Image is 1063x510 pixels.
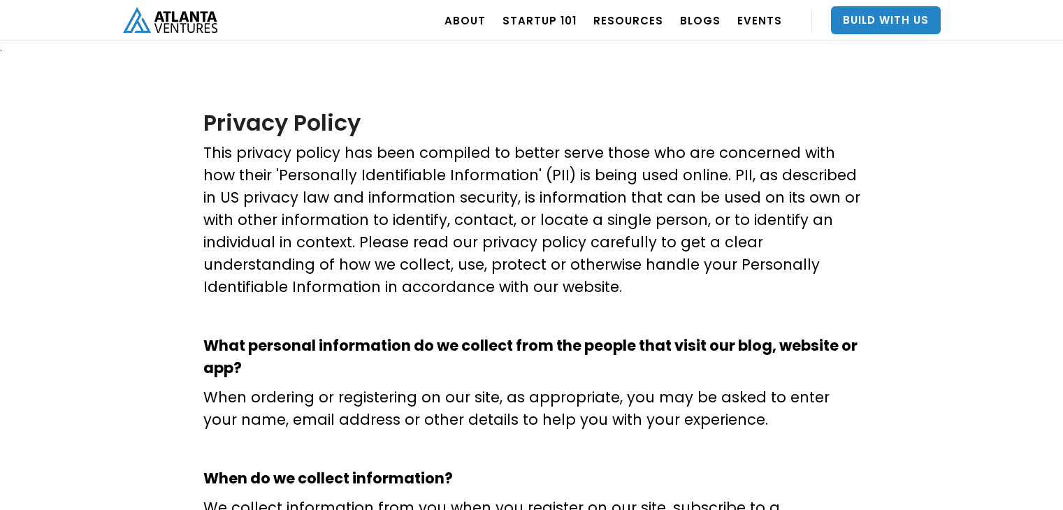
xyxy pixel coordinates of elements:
[203,335,858,378] strong: What personal information do we collect from the people that visit our blog, website or app?
[203,110,860,135] h2: Privacy Policy
[203,386,860,431] p: When ordering or registering on our site, as appropriate, you may be asked to enter your name, em...
[737,1,782,40] a: EVENTS
[203,438,860,460] p: ‍
[203,142,860,298] p: This privacy policy has been compiled to better serve those who are concerned with how their 'Per...
[203,305,860,328] p: ‍
[680,1,721,40] a: BLOGS
[831,6,941,34] a: Build With Us
[203,468,453,488] strong: When do we collect information?
[444,1,486,40] a: ABOUT
[502,1,577,40] a: Startup 101
[593,1,663,40] a: RESOURCES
